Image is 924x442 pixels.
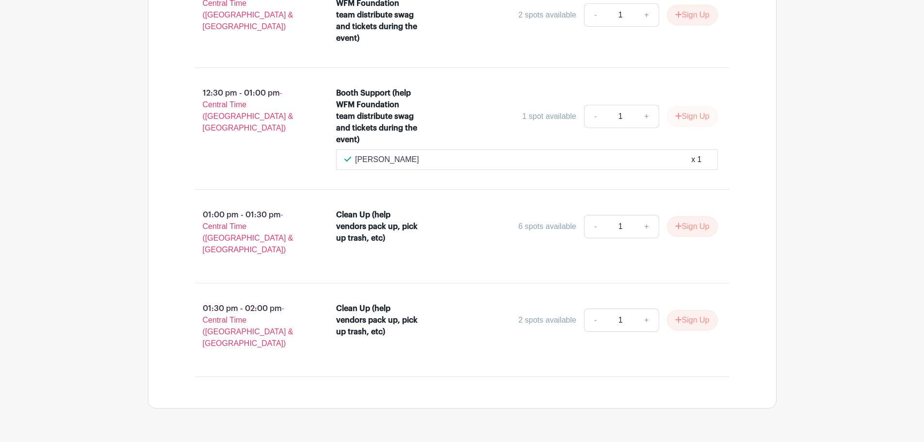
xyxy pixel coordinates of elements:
p: [PERSON_NAME] [355,154,419,165]
a: + [634,215,659,238]
button: Sign Up [667,5,718,25]
p: 12:30 pm - 01:00 pm [179,83,321,138]
span: - Central Time ([GEOGRAPHIC_DATA] & [GEOGRAPHIC_DATA]) [203,304,293,347]
div: 2 spots available [519,9,576,21]
p: 01:00 pm - 01:30 pm [179,205,321,260]
div: 1 spot available [522,111,576,122]
a: - [584,105,606,128]
a: - [584,215,606,238]
span: - Central Time ([GEOGRAPHIC_DATA] & [GEOGRAPHIC_DATA]) [203,89,293,132]
div: 6 spots available [519,221,576,232]
button: Sign Up [667,106,718,127]
div: Clean Up (help vendors pack up, pick up trash, etc) [336,303,420,338]
div: Booth Support (help WFM Foundation team distribute swag and tickets during the event) [336,87,420,146]
div: 2 spots available [519,314,576,326]
a: - [584,3,606,27]
a: + [634,3,659,27]
div: x 1 [691,154,701,165]
a: + [634,105,659,128]
button: Sign Up [667,216,718,237]
p: 01:30 pm - 02:00 pm [179,299,321,353]
div: Clean Up (help vendors pack up, pick up trash, etc) [336,209,420,244]
span: - Central Time ([GEOGRAPHIC_DATA] & [GEOGRAPHIC_DATA]) [203,211,293,254]
button: Sign Up [667,310,718,330]
a: + [634,309,659,332]
a: - [584,309,606,332]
